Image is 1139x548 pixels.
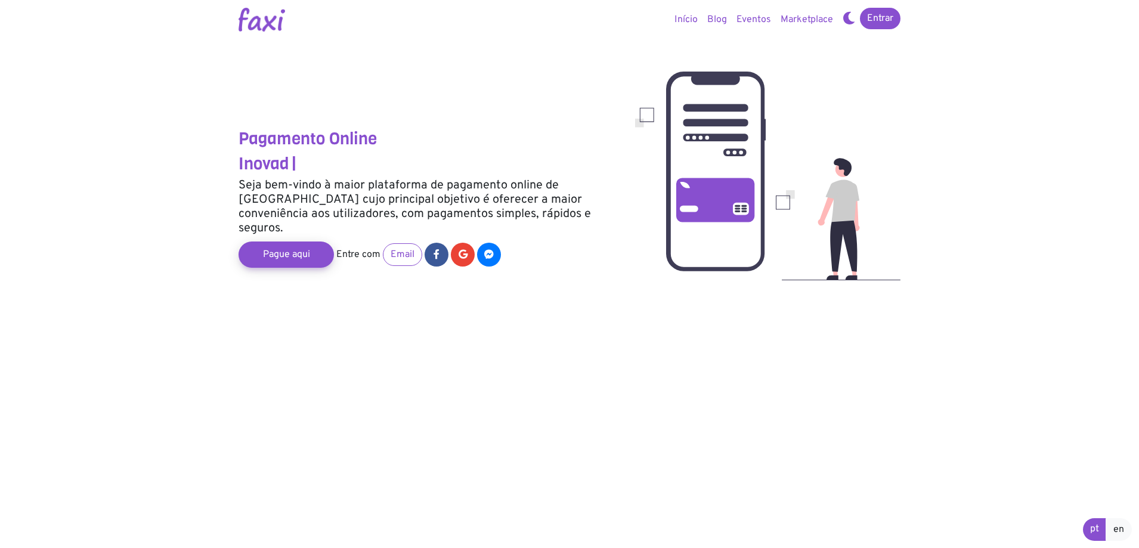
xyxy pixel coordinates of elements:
[732,8,776,32] a: Eventos
[239,153,289,175] span: Inovad
[1083,518,1106,541] a: pt
[776,8,838,32] a: Marketplace
[1106,518,1132,541] a: en
[239,178,617,236] h5: Seja bem-vindo à maior plataforma de pagamento online de [GEOGRAPHIC_DATA] cujo principal objetiv...
[239,8,285,32] img: Logotipo Faxi Online
[383,243,422,266] a: Email
[670,8,702,32] a: Início
[239,242,334,268] a: Pague aqui
[860,8,900,29] a: Entrar
[336,249,380,261] span: Entre com
[239,129,617,149] h3: Pagamento Online
[702,8,732,32] a: Blog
